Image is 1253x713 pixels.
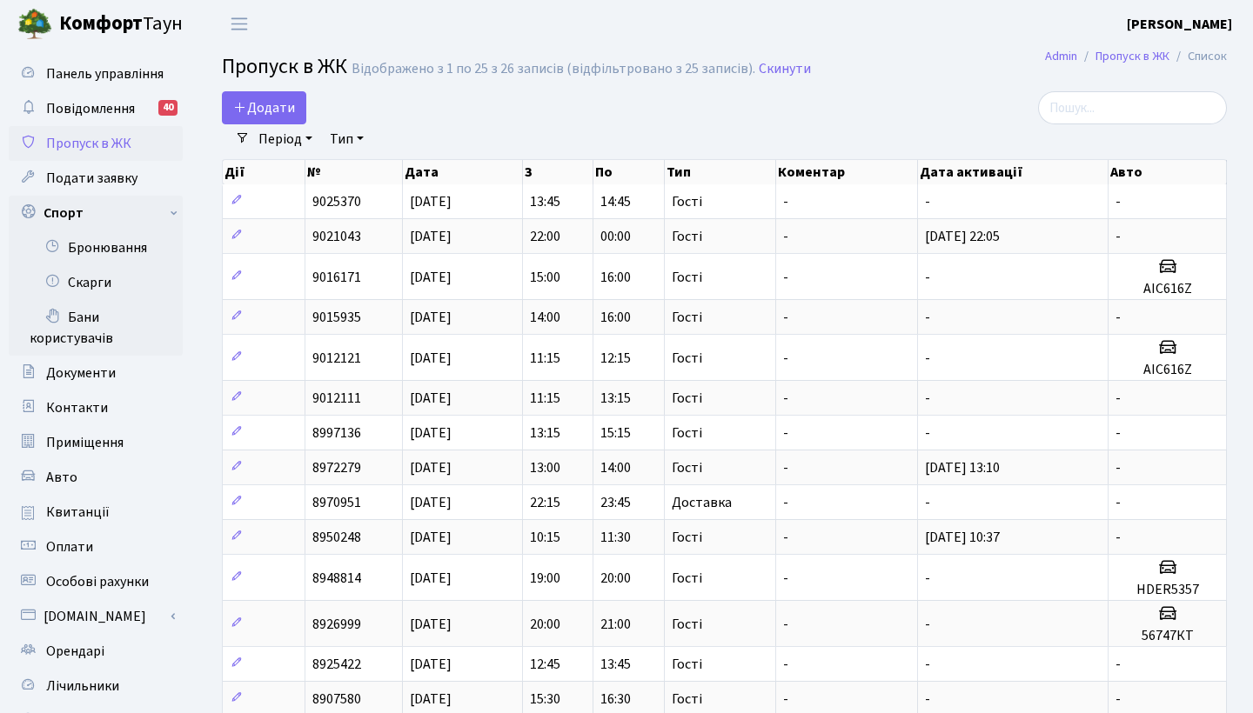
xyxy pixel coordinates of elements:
[312,227,361,246] span: 9021043
[530,615,560,634] span: 20:00
[1116,281,1219,297] h5: AIC616Z
[925,423,930,443] span: -
[46,537,93,556] span: Оплати
[925,493,930,512] span: -
[672,657,702,671] span: Гості
[672,530,702,544] span: Гості
[223,160,305,184] th: Дії
[9,91,183,126] a: Повідомлення40
[530,655,560,674] span: 12:45
[312,192,361,211] span: 9025370
[672,617,702,631] span: Гості
[410,423,452,443] span: [DATE]
[530,423,560,443] span: 13:15
[1096,47,1169,65] a: Пропуск в ЖК
[410,690,452,709] span: [DATE]
[46,99,135,118] span: Повідомлення
[593,160,665,184] th: По
[46,676,119,696] span: Лічильники
[9,356,183,390] a: Документи
[600,423,631,443] span: 15:15
[776,160,918,184] th: Коментар
[9,265,183,300] a: Скарги
[158,100,178,116] div: 40
[312,690,361,709] span: 8907580
[1116,528,1121,547] span: -
[672,230,702,243] span: Гості
[925,268,930,287] span: -
[1116,493,1121,512] span: -
[783,268,788,287] span: -
[46,398,108,417] span: Контакти
[410,458,452,477] span: [DATE]
[600,389,631,408] span: 13:15
[312,615,361,634] span: 8926999
[59,10,183,39] span: Таун
[9,300,183,356] a: Бани користувачів
[410,615,452,634] span: [DATE]
[600,569,631,588] span: 20:00
[783,458,788,477] span: -
[312,655,361,674] span: 8925422
[530,569,560,588] span: 19:00
[1116,628,1219,644] h5: 56747КТ
[783,192,788,211] span: -
[9,230,183,265] a: Бронювання
[312,528,361,547] span: 8950248
[600,227,631,246] span: 00:00
[925,655,930,674] span: -
[925,458,1000,477] span: [DATE] 13:10
[312,349,361,368] span: 9012121
[1116,458,1121,477] span: -
[9,126,183,161] a: Пропуск в ЖК
[530,192,560,211] span: 13:45
[323,124,371,154] a: Тип
[672,310,702,324] span: Гості
[46,468,77,487] span: Авто
[410,389,452,408] span: [DATE]
[600,458,631,477] span: 14:00
[9,161,183,196] a: Подати заявку
[9,530,183,564] a: Оплати
[1116,655,1121,674] span: -
[530,690,560,709] span: 15:30
[1169,47,1227,66] li: Список
[410,192,452,211] span: [DATE]
[925,690,930,709] span: -
[410,349,452,368] span: [DATE]
[9,425,183,460] a: Приміщення
[9,634,183,669] a: Орендарі
[530,227,560,246] span: 22:00
[46,169,137,188] span: Подати заявку
[672,426,702,440] span: Гості
[925,227,1000,246] span: [DATE] 22:05
[1127,15,1232,34] b: [PERSON_NAME]
[672,270,702,284] span: Гості
[17,7,52,42] img: logo.png
[410,569,452,588] span: [DATE]
[600,493,631,512] span: 23:45
[925,528,1000,547] span: [DATE] 10:37
[672,461,702,475] span: Гості
[925,615,930,634] span: -
[672,391,702,405] span: Гості
[1116,308,1121,327] span: -
[925,349,930,368] span: -
[218,10,261,38] button: Переключити навігацію
[672,692,702,706] span: Гості
[1116,227,1121,246] span: -
[600,690,631,709] span: 16:30
[530,268,560,287] span: 15:00
[410,528,452,547] span: [DATE]
[600,192,631,211] span: 14:45
[403,160,522,184] th: Дата
[530,528,560,547] span: 10:15
[352,61,755,77] div: Відображено з 1 по 25 з 26 записів (відфільтровано з 25 записів).
[600,349,631,368] span: 12:15
[600,655,631,674] span: 13:45
[672,571,702,585] span: Гості
[783,690,788,709] span: -
[312,458,361,477] span: 8972279
[925,389,930,408] span: -
[783,493,788,512] span: -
